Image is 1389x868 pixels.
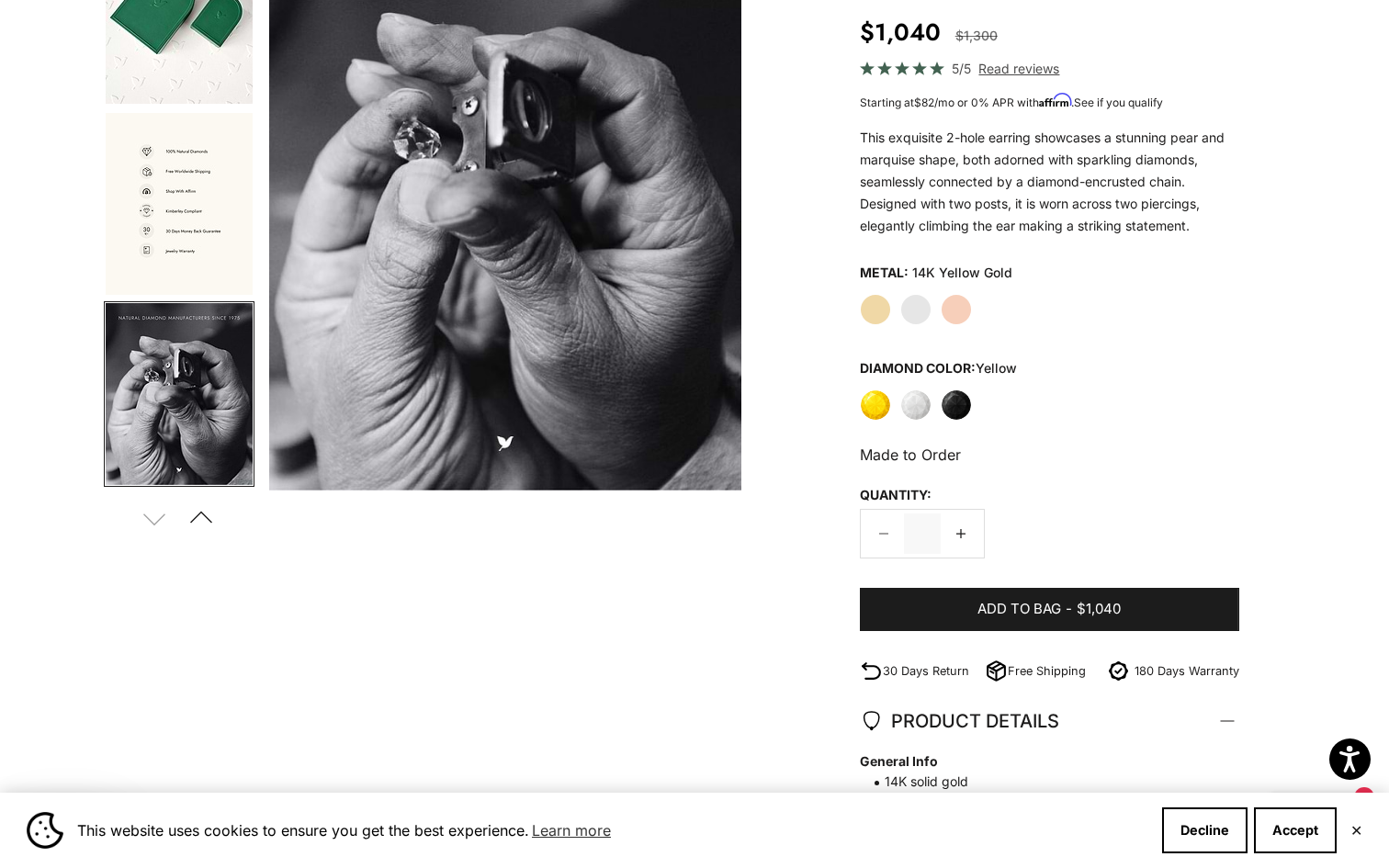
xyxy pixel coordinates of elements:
[860,687,1239,755] summary: PRODUCT DETAILS
[104,301,254,487] button: Go to item 10
[1254,807,1337,853] button: Accept
[860,792,1221,812] span: Natural, conflict free yellow diamonds
[860,772,1221,792] span: 14K solid gold
[860,14,941,51] sale-price: $1,040
[1074,96,1163,109] a: See if you qualify - Learn more about Affirm Financing (opens in modal)
[860,443,1239,467] p: Made to Order
[860,751,1221,772] strong: General Info
[883,661,969,681] p: 30 Days Return
[914,96,934,109] span: $82
[860,705,1059,737] span: PRODUCT DETAILS
[1350,825,1362,836] button: Close
[860,58,1239,79] a: 5/5 Read reviews
[77,817,1147,844] span: This website uses cookies to ensure you get the best experience.
[27,812,63,849] img: Cookie banner
[860,481,932,509] legend: Quantity:
[106,303,253,485] img: #YellowGold #WhiteGold #RoseGold
[860,588,1239,632] button: Add to bag-$1,040
[1162,807,1248,853] button: Decline
[1135,661,1239,681] p: 180 Days Warranty
[1039,94,1071,107] span: Affirm
[106,113,253,295] img: #YellowGold #WhiteGold #RoseGold
[912,259,1012,287] variant-option-value: 14K Yellow Gold
[977,598,1061,621] span: Add to bag
[860,96,1163,109] span: Starting at /mo or 0% APR with .
[952,58,971,79] span: 5/5
[860,355,1017,382] legend: Diamond Color:
[860,259,909,287] legend: Metal:
[904,513,941,553] input: Change quantity
[976,360,1017,376] variant-option-value: yellow
[1077,598,1121,621] span: $1,040
[104,111,254,297] button: Go to item 9
[1008,661,1086,681] p: Free Shipping
[955,25,998,47] compare-at-price: $1,300
[860,127,1239,237] p: This exquisite 2-hole earring showcases a stunning pear and marquise shape, both adorned with spa...
[529,817,614,844] a: Learn more
[978,58,1059,79] span: Read reviews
